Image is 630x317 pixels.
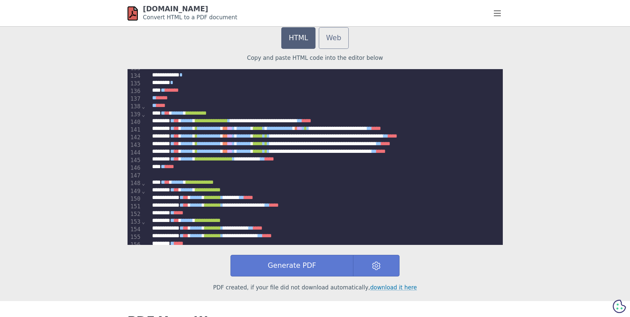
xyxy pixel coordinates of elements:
div: 144 [129,149,141,157]
div: 146 [129,164,141,172]
div: 156 [129,241,141,249]
div: 139 [129,111,141,118]
p: Copy and paste HTML code into the editor below [128,54,503,62]
div: 142 [129,134,141,141]
div: 135 [129,80,141,87]
a: Web [319,27,349,49]
span: Fold line [141,218,145,225]
a: [DOMAIN_NAME] [143,5,208,13]
small: Convert HTML to a PDF document [143,14,237,21]
div: 140 [129,118,141,126]
span: Fold line [141,180,145,186]
div: 151 [129,203,141,210]
div: 152 [129,210,141,218]
a: download it here [370,284,417,291]
div: 155 [129,233,141,241]
div: 149 [129,187,141,195]
img: html-pdf.net [128,6,138,21]
span: Fold line [141,103,145,110]
div: 137 [129,95,141,103]
svg: Cookie Preferences [613,300,626,313]
button: Generate PDF [230,255,353,276]
p: PDF created, if your file did not download automatically, [128,283,503,292]
a: HTML [281,27,315,49]
div: 148 [129,179,141,187]
div: 143 [129,141,141,149]
span: Fold line [141,188,145,194]
div: 138 [129,103,141,110]
div: 145 [129,157,141,164]
div: 147 [129,172,141,179]
div: 150 [129,195,141,203]
div: 134 [129,72,141,80]
div: 136 [129,87,141,95]
div: 154 [129,226,141,233]
div: 153 [129,218,141,226]
span: Fold line [141,111,145,118]
div: 141 [129,126,141,134]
